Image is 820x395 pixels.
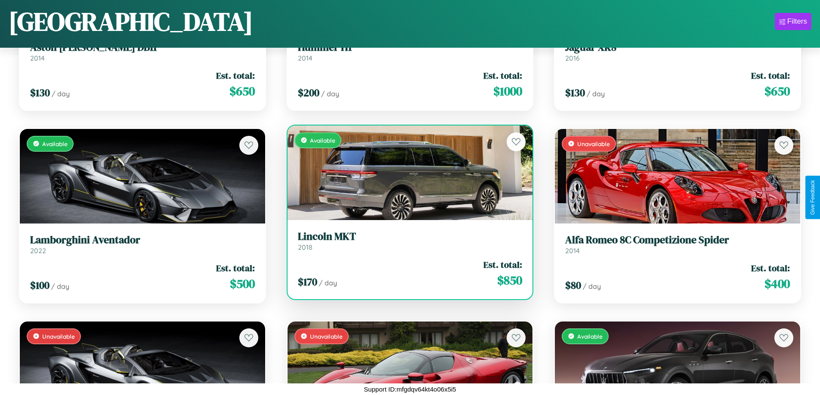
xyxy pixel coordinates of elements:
[298,54,313,62] span: 2014
[216,262,255,274] span: Est. total:
[298,41,523,62] a: Hummer H12014
[764,275,790,292] span: $ 400
[216,69,255,82] span: Est. total:
[298,243,313,251] span: 2018
[565,41,790,54] h3: Jaguar XK8
[310,137,335,144] span: Available
[483,69,522,82] span: Est. total:
[30,41,255,54] h3: Aston [PERSON_NAME] DB11
[810,180,816,215] div: Give Feedback
[583,282,601,291] span: / day
[298,41,523,54] h3: Hummer H1
[30,234,255,246] h3: Lamborghini Aventador
[775,13,811,30] button: Filters
[298,86,319,100] span: $ 200
[229,83,255,100] span: $ 650
[364,383,456,395] p: Support ID: mfgdqv64kt4o06x5i5
[565,234,790,246] h3: Alfa Romeo 8C Competizione Spider
[30,246,46,255] span: 2022
[577,140,610,147] span: Unavailable
[751,69,790,82] span: Est. total:
[42,333,75,340] span: Unavailable
[751,262,790,274] span: Est. total:
[42,140,68,147] span: Available
[310,333,343,340] span: Unavailable
[565,54,580,62] span: 2016
[587,89,605,98] span: / day
[565,41,790,62] a: Jaguar XK82016
[30,41,255,62] a: Aston [PERSON_NAME] DB112014
[493,83,522,100] span: $ 1000
[577,333,603,340] span: Available
[764,83,790,100] span: $ 650
[787,17,807,26] div: Filters
[298,275,317,289] span: $ 170
[230,275,255,292] span: $ 500
[565,246,580,255] span: 2014
[497,272,522,289] span: $ 850
[565,86,585,100] span: $ 130
[30,54,45,62] span: 2014
[298,230,523,251] a: Lincoln MKT2018
[9,4,253,39] h1: [GEOGRAPHIC_DATA]
[52,89,70,98] span: / day
[30,234,255,255] a: Lamborghini Aventador2022
[30,278,50,292] span: $ 100
[483,258,522,271] span: Est. total:
[565,278,581,292] span: $ 80
[565,234,790,255] a: Alfa Romeo 8C Competizione Spider2014
[51,282,69,291] span: / day
[319,279,337,287] span: / day
[30,86,50,100] span: $ 130
[298,230,523,243] h3: Lincoln MKT
[321,89,339,98] span: / day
